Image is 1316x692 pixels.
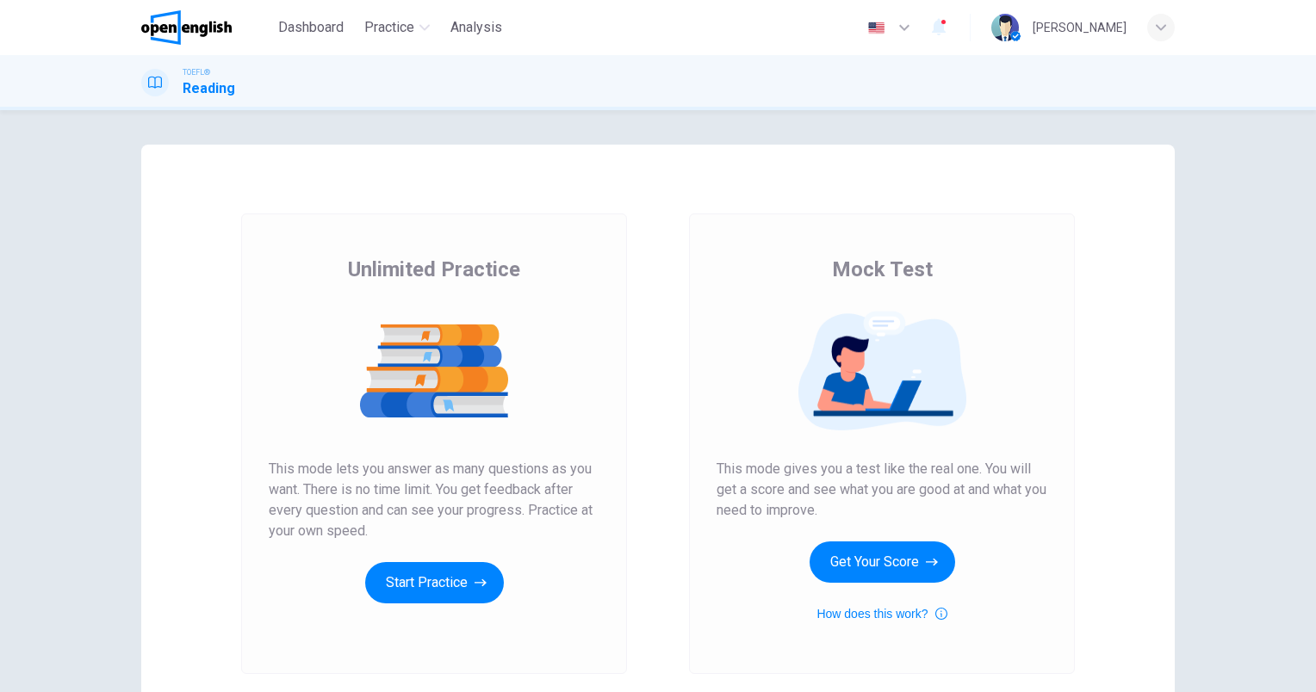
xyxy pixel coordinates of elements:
[183,66,210,78] span: TOEFL®
[141,10,232,45] img: OpenEnglish logo
[183,78,235,99] h1: Reading
[816,603,947,624] button: How does this work?
[1033,17,1127,38] div: [PERSON_NAME]
[357,12,437,43] button: Practice
[271,12,351,43] button: Dashboard
[141,10,271,45] a: OpenEnglish logo
[717,459,1047,521] span: This mode gives you a test like the real one. You will get a score and see what you are good at a...
[348,256,520,283] span: Unlimited Practice
[810,541,955,583] button: Get Your Score
[364,17,414,38] span: Practice
[269,459,599,541] span: This mode lets you answer as many questions as you want. There is no time limit. You get feedback...
[832,256,933,283] span: Mock Test
[444,12,509,43] button: Analysis
[866,22,887,34] img: en
[278,17,344,38] span: Dashboard
[450,17,502,38] span: Analysis
[365,562,504,603] button: Start Practice
[991,14,1019,41] img: Profile picture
